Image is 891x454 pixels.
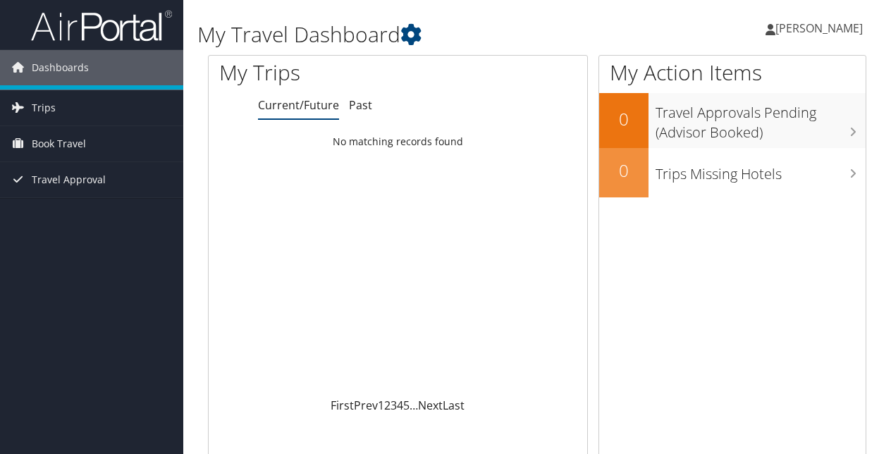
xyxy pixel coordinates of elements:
h2: 0 [599,107,649,131]
span: … [410,398,418,413]
a: Last [443,398,465,413]
a: 0Trips Missing Hotels [599,148,866,197]
a: First [331,398,354,413]
span: Trips [32,90,56,125]
h3: Travel Approvals Pending (Advisor Booked) [656,96,866,142]
h2: 0 [599,159,649,183]
a: Current/Future [258,97,339,113]
a: 2 [384,398,391,413]
span: [PERSON_NAME] [775,20,863,36]
span: Dashboards [32,50,89,85]
a: [PERSON_NAME] [766,7,877,49]
a: 5 [403,398,410,413]
a: Past [349,97,372,113]
h1: My Trips [219,58,419,87]
span: Book Travel [32,126,86,161]
a: Next [418,398,443,413]
a: 1 [378,398,384,413]
td: No matching records found [209,129,587,154]
h1: My Action Items [599,58,866,87]
a: Prev [354,398,378,413]
span: Travel Approval [32,162,106,197]
a: 4 [397,398,403,413]
h3: Trips Missing Hotels [656,157,866,184]
h1: My Travel Dashboard [197,20,651,49]
a: 3 [391,398,397,413]
a: 0Travel Approvals Pending (Advisor Booked) [599,93,866,147]
img: airportal-logo.png [31,9,172,42]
